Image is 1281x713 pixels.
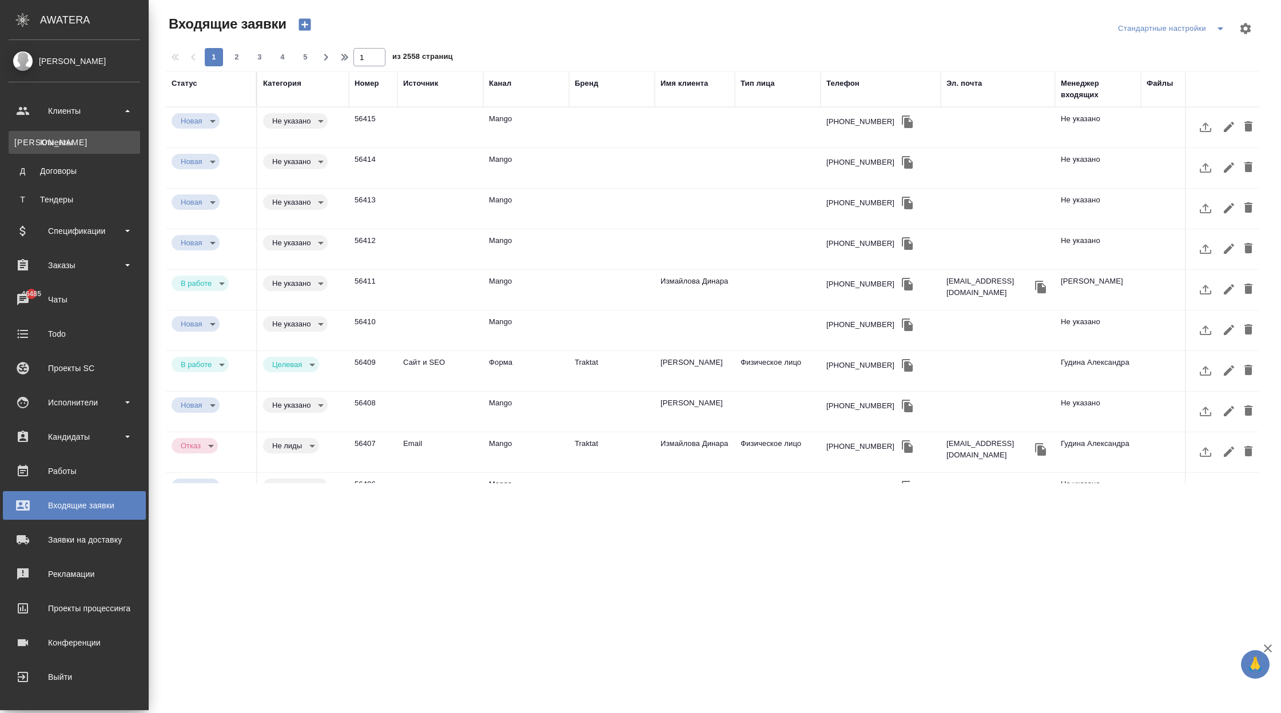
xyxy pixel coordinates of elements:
[826,441,894,452] div: [PHONE_NUMBER]
[1219,357,1239,384] button: Редактировать
[14,165,134,177] div: Договоры
[250,51,269,63] span: 3
[1055,107,1141,148] td: Не указано
[269,360,305,369] button: Целевая
[349,229,397,269] td: 56412
[1192,397,1219,425] button: Загрузить файл
[263,438,343,453] div: Это спам, фрилансеры, текущие клиенты и т.д.
[826,238,894,249] div: [PHONE_NUMBER]
[355,78,379,89] div: Номер
[483,107,569,148] td: Mango
[1239,357,1258,384] button: Удалить
[177,197,206,207] button: Новая
[9,565,140,583] div: Рекламации
[403,78,438,89] div: Источник
[349,270,397,310] td: 56411
[177,400,206,410] button: Новая
[172,194,220,210] div: Новая
[1032,278,1049,296] button: Скопировать
[9,531,140,548] div: Заявки на доставку
[1219,479,1239,506] button: Редактировать
[1239,113,1258,141] button: Удалить
[655,392,735,432] td: [PERSON_NAME]
[269,441,305,451] button: Не лиды
[1219,154,1239,181] button: Редактировать
[263,316,328,332] div: Новая
[661,78,708,89] div: Имя клиента
[172,357,229,372] div: Новая
[263,438,319,453] div: Новая
[1192,276,1219,303] button: Загрузить файл
[3,491,146,520] a: Входящие заявки
[269,157,314,166] button: Не указано
[483,351,569,391] td: Форма
[172,397,220,413] div: Новая
[269,238,314,248] button: Не указано
[349,473,397,513] td: 56406
[655,432,735,472] td: Измайлова Динара
[1192,479,1219,506] button: Загрузить файл
[392,50,453,66] span: из 2558 страниц
[397,432,483,472] td: Email
[296,51,315,63] span: 5
[1055,189,1141,229] td: Не указано
[349,351,397,391] td: 56409
[655,351,735,391] td: [PERSON_NAME]
[1055,148,1141,188] td: Не указано
[273,51,292,63] span: 4
[9,360,140,377] div: Проекты SC
[1055,473,1141,513] td: Не указано
[9,634,140,651] div: Конференции
[1192,438,1219,465] button: Загрузить файл
[14,194,134,205] div: Тендеры
[250,48,269,66] button: 3
[9,497,140,514] div: Входящие заявки
[1219,397,1239,425] button: Редактировать
[9,394,140,411] div: Исполнители
[1241,650,1270,679] button: 🙏
[899,276,916,293] button: Скопировать
[9,325,140,342] div: Todo
[1219,235,1239,262] button: Редактировать
[177,360,215,369] button: В работе
[172,276,229,291] div: Новая
[569,351,655,391] td: Traktat
[735,432,821,472] td: Физическое лицо
[826,319,894,330] div: [PHONE_NUMBER]
[296,48,315,66] button: 5
[177,116,206,126] button: Новая
[741,78,775,89] div: Тип лица
[826,400,894,412] div: [PHONE_NUMBER]
[177,319,206,329] button: Новая
[899,397,916,415] button: Скопировать
[1032,441,1049,458] button: Скопировать
[1219,438,1239,465] button: Редактировать
[1219,194,1239,222] button: Редактировать
[826,360,894,371] div: [PHONE_NUMBER]
[9,668,140,686] div: Выйти
[1192,235,1219,262] button: Загрузить файл
[3,320,146,348] a: Todo
[483,392,569,432] td: Mango
[263,479,328,494] div: Новая
[269,116,314,126] button: Не указано
[1239,154,1258,181] button: Удалить
[946,78,982,89] div: Эл. почта
[483,473,569,513] td: Mango
[489,78,511,89] div: Канал
[483,189,569,229] td: Mango
[826,278,894,290] div: [PHONE_NUMBER]
[899,316,916,333] button: Скопировать
[899,194,916,212] button: Скопировать
[483,148,569,188] td: Mango
[269,481,314,491] button: Не указано
[349,189,397,229] td: 56413
[826,197,894,209] div: [PHONE_NUMBER]
[3,663,146,691] a: Выйти
[1192,357,1219,384] button: Загрузить файл
[1055,432,1141,472] td: Гудина Александра
[177,238,206,248] button: Новая
[735,351,821,391] td: Физическое лицо
[9,222,140,240] div: Спецификации
[3,285,146,314] a: 46485Чаты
